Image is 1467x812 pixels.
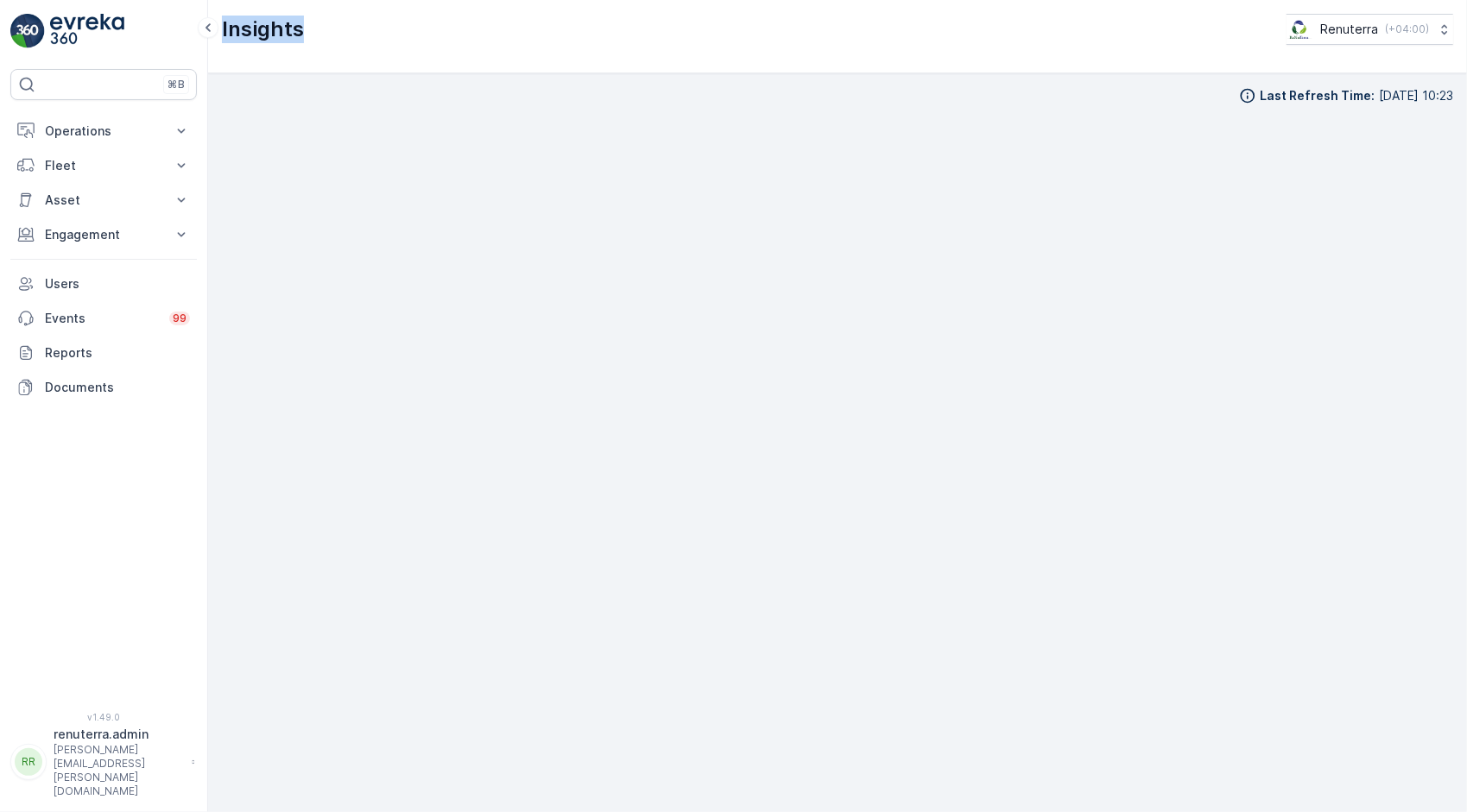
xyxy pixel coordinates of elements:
[54,743,183,798] p: [PERSON_NAME][EMAIL_ADDRESS][PERSON_NAME][DOMAIN_NAME]
[10,217,197,252] button: Engagement
[10,148,197,183] button: Fleet
[10,726,197,798] button: RRrenuterra.admin[PERSON_NAME][EMAIL_ADDRESS][PERSON_NAME][DOMAIN_NAME]
[45,310,159,327] p: Events
[45,226,162,243] p: Engagement
[54,726,183,743] p: renuterra.admin
[173,312,187,325] p: 99
[1287,20,1313,39] img: Screenshot_2024-07-26_at_13.33.01.png
[10,14,45,48] img: logo
[10,114,197,148] button: Operations
[1379,87,1453,104] p: [DATE] 10:23
[45,344,190,362] p: Reports
[15,748,42,776] div: RR
[1320,21,1378,38] p: Renuterra
[10,267,197,301] a: Users
[50,14,124,48] img: logo_light-DOdMpM7g.png
[45,192,162,209] p: Asset
[45,379,190,396] p: Documents
[10,712,197,722] span: v 1.49.0
[45,157,162,174] p: Fleet
[45,275,190,293] p: Users
[222,16,304,43] p: Insights
[1260,87,1375,104] p: Last Refresh Time :
[168,78,185,91] p: ⌘B
[1385,22,1429,36] p: ( +04:00 )
[10,301,197,336] a: Events99
[10,370,197,405] a: Documents
[10,336,197,370] a: Reports
[45,123,162,140] p: Operations
[1287,14,1453,45] button: Renuterra(+04:00)
[10,183,197,217] button: Asset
